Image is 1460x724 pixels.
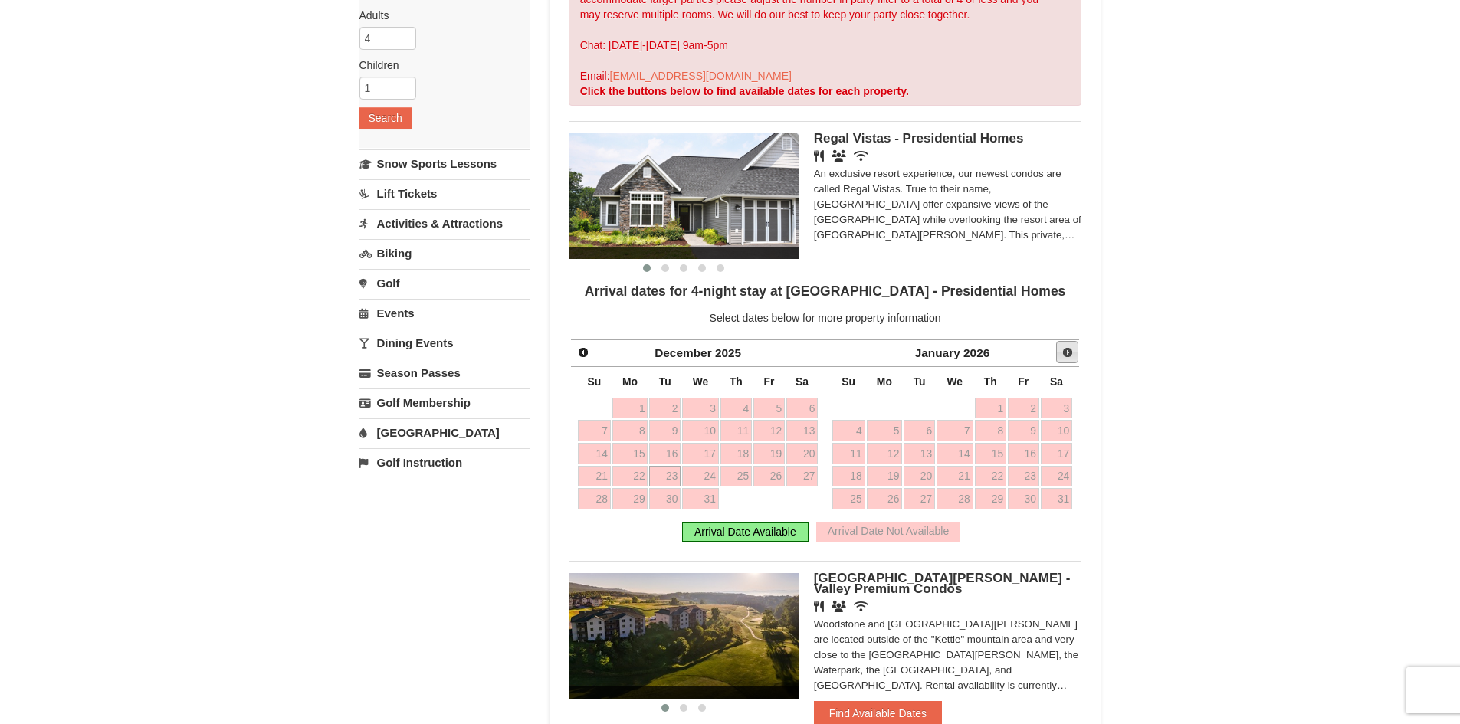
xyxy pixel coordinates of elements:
[359,329,530,357] a: Dining Events
[649,488,681,509] a: 30
[612,466,648,487] a: 22
[612,488,648,509] a: 29
[867,488,903,509] a: 26
[1008,443,1039,464] a: 16
[904,443,935,464] a: 13
[753,443,785,464] a: 19
[867,420,903,441] a: 5
[816,522,960,542] div: Arrival Date Not Available
[659,375,671,388] span: Tuesday
[588,375,602,388] span: Sunday
[786,443,818,464] a: 20
[655,346,711,359] span: December
[359,8,519,23] label: Adults
[649,443,681,464] a: 16
[720,466,752,487] a: 25
[1041,488,1072,509] a: 31
[682,466,719,487] a: 24
[854,601,868,612] i: Wireless Internet (free)
[975,466,1006,487] a: 22
[1041,398,1072,419] a: 3
[832,150,846,162] i: Banquet Facilities
[359,388,530,417] a: Golf Membership
[832,466,865,487] a: 18
[814,601,824,612] i: Restaurant
[359,179,530,208] a: Lift Tickets
[682,420,719,441] a: 10
[832,601,846,612] i: Banquet Facilities
[753,398,785,419] a: 5
[578,420,611,441] a: 7
[1061,346,1074,359] span: Next
[649,398,681,419] a: 2
[612,420,648,441] a: 8
[937,420,973,441] a: 7
[937,443,973,464] a: 14
[814,617,1082,693] div: Woodstone and [GEOGRAPHIC_DATA][PERSON_NAME] are located outside of the "Kettle" mountain area an...
[580,85,909,97] strong: Click the buttons below to find available dates for each property.
[578,443,611,464] a: 14
[963,346,989,359] span: 2026
[359,269,530,297] a: Golf
[786,466,818,487] a: 27
[715,346,741,359] span: 2025
[612,443,648,464] a: 15
[904,466,935,487] a: 20
[359,299,530,327] a: Events
[764,375,775,388] span: Friday
[682,488,719,509] a: 31
[682,398,719,419] a: 3
[682,443,719,464] a: 17
[842,375,855,388] span: Sunday
[1008,398,1039,419] a: 2
[1018,375,1029,388] span: Friday
[915,346,960,359] span: January
[832,488,865,509] a: 25
[622,375,638,388] span: Monday
[569,283,1082,299] h4: Arrival dates for 4-night stay at [GEOGRAPHIC_DATA] - Presidential Homes
[832,420,865,441] a: 4
[1050,375,1063,388] span: Saturday
[1056,341,1079,364] a: Next
[975,443,1006,464] a: 15
[1041,466,1072,487] a: 24
[753,466,785,487] a: 26
[359,418,530,447] a: [GEOGRAPHIC_DATA]
[867,466,903,487] a: 19
[786,420,818,441] a: 13
[710,312,941,324] span: Select dates below for more property information
[914,375,926,388] span: Tuesday
[610,70,792,82] a: [EMAIL_ADDRESS][DOMAIN_NAME]
[975,488,1006,509] a: 29
[359,149,530,178] a: Snow Sports Lessons
[682,522,809,542] div: Arrival Date Available
[984,375,997,388] span: Thursday
[720,420,752,441] a: 11
[1008,466,1039,487] a: 23
[578,488,611,509] a: 28
[1008,420,1039,441] a: 9
[904,488,935,509] a: 27
[577,346,589,359] span: Prev
[359,239,530,267] a: Biking
[904,420,935,441] a: 6
[814,131,1024,146] span: Regal Vistas - Presidential Homes
[753,420,785,441] a: 12
[814,150,824,162] i: Restaurant
[814,571,1071,596] span: [GEOGRAPHIC_DATA][PERSON_NAME] - Valley Premium Condos
[720,443,752,464] a: 18
[693,375,709,388] span: Wednesday
[359,209,530,238] a: Activities & Attractions
[975,420,1006,441] a: 8
[937,488,973,509] a: 28
[359,359,530,387] a: Season Passes
[1041,443,1072,464] a: 17
[832,443,865,464] a: 11
[877,375,892,388] span: Monday
[786,398,818,419] a: 6
[814,166,1082,243] div: An exclusive resort experience, our newest condos are called Regal Vistas. True to their name, [G...
[1008,488,1039,509] a: 30
[649,466,681,487] a: 23
[578,466,611,487] a: 21
[573,342,594,363] a: Prev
